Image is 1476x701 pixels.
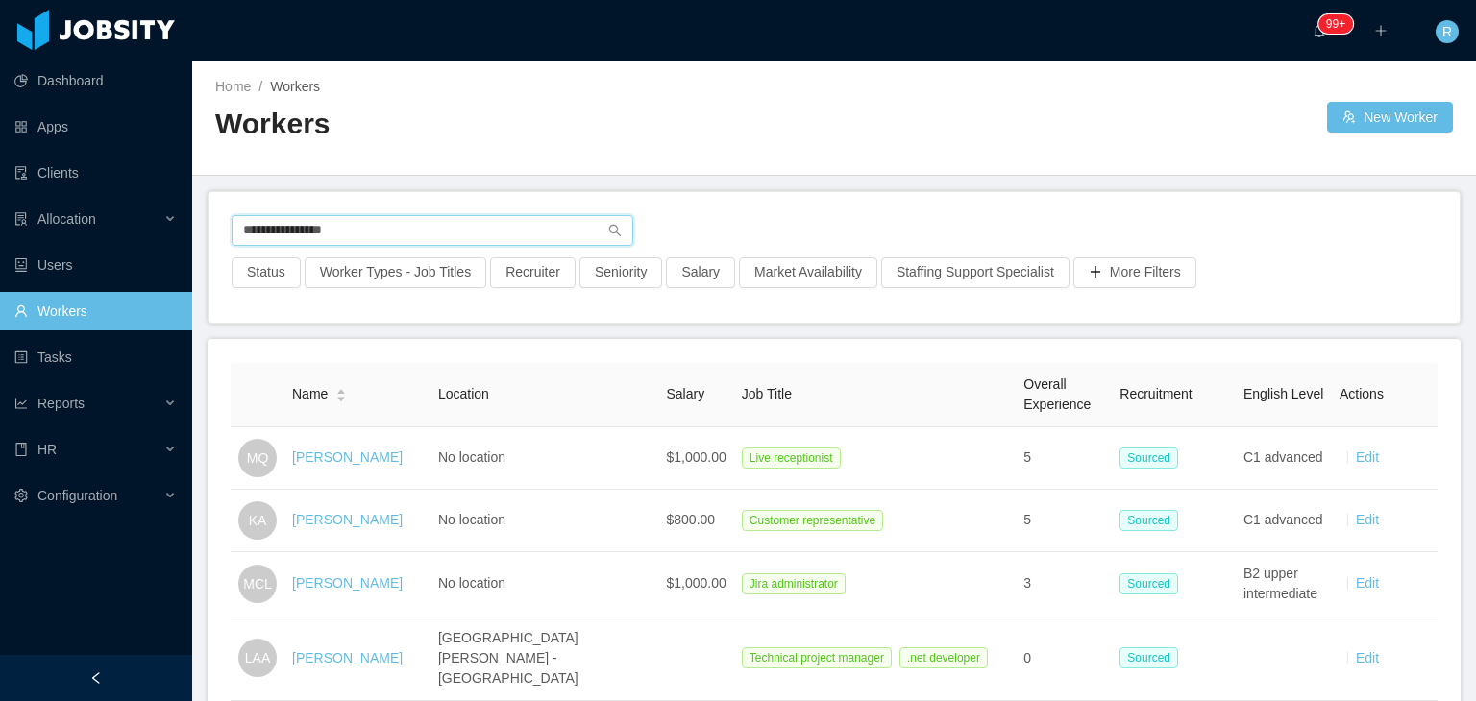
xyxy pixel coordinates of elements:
a: Sourced [1119,449,1186,465]
a: icon: userWorkers [14,292,177,330]
span: $800.00 [667,512,716,527]
a: Sourced [1119,649,1186,665]
a: [PERSON_NAME] [292,575,403,591]
td: No location [430,427,659,490]
span: Recruitment [1119,386,1192,401]
sup: 218 [1318,14,1353,34]
span: Allocation [37,211,96,227]
span: .net developer [899,647,988,668]
span: Sourced [1119,447,1178,469]
i: icon: solution [14,212,28,226]
a: Edit [1356,575,1379,591]
i: icon: caret-down [336,394,347,399]
td: No location [430,552,659,616]
span: Sourced [1119,647,1178,668]
span: Name [292,384,328,404]
a: icon: robotUsers [14,246,177,284]
a: icon: appstoreApps [14,108,177,146]
td: 0 [1016,616,1112,701]
a: Sourced [1119,512,1186,527]
button: Market Availability [739,257,877,288]
button: Recruiter [490,257,576,288]
td: 3 [1016,552,1112,616]
button: Worker Types - Job Titles [305,257,486,288]
span: Reports [37,396,85,411]
a: [PERSON_NAME] [292,650,403,665]
button: Staffing Support Specialist [881,257,1070,288]
span: Jira administrator [742,573,846,594]
td: 5 [1016,490,1112,552]
a: icon: auditClients [14,154,177,192]
span: Actions [1340,386,1384,401]
i: icon: book [14,443,28,456]
td: 5 [1016,427,1112,490]
span: Sourced [1119,573,1178,594]
a: Edit [1356,512,1379,527]
button: icon: plusMore Filters [1073,257,1196,288]
i: icon: caret-up [336,387,347,393]
button: icon: usergroup-addNew Worker [1327,102,1453,133]
a: Edit [1356,650,1379,665]
td: [GEOGRAPHIC_DATA][PERSON_NAME] - [GEOGRAPHIC_DATA] [430,616,659,701]
i: icon: plus [1374,24,1388,37]
span: MCL [243,565,272,603]
span: $1,000.00 [667,449,726,465]
a: [PERSON_NAME] [292,449,403,465]
td: No location [430,490,659,552]
span: Salary [667,386,705,401]
span: / [258,79,262,94]
i: icon: line-chart [14,397,28,410]
span: HR [37,442,57,457]
td: C1 advanced [1236,427,1332,490]
span: Job Title [742,386,792,401]
div: Sort [335,386,347,399]
td: B2 upper intermediate [1236,552,1332,616]
span: Customer representative [742,510,883,531]
span: English Level [1243,386,1323,401]
span: Location [438,386,489,401]
span: Configuration [37,488,117,503]
i: icon: search [608,224,622,237]
a: Edit [1356,449,1379,465]
span: Technical project manager [742,647,892,668]
i: icon: bell [1313,24,1326,37]
span: KA [249,501,267,540]
span: LAA [245,639,270,677]
span: Sourced [1119,510,1178,531]
button: Seniority [579,257,662,288]
span: Overall Experience [1023,376,1091,412]
span: MQ [247,439,269,477]
a: Home [215,79,251,94]
a: Sourced [1119,575,1186,591]
a: [PERSON_NAME] [292,512,403,527]
a: icon: pie-chartDashboard [14,61,177,100]
a: icon: profileTasks [14,338,177,376]
i: icon: setting [14,489,28,502]
button: Status [232,257,301,288]
span: R [1442,20,1452,43]
button: Salary [666,257,735,288]
h2: Workers [215,105,834,144]
span: Live receptionist [742,447,841,469]
span: Workers [270,79,320,94]
td: C1 advanced [1236,490,1332,552]
span: $1,000.00 [667,575,726,591]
